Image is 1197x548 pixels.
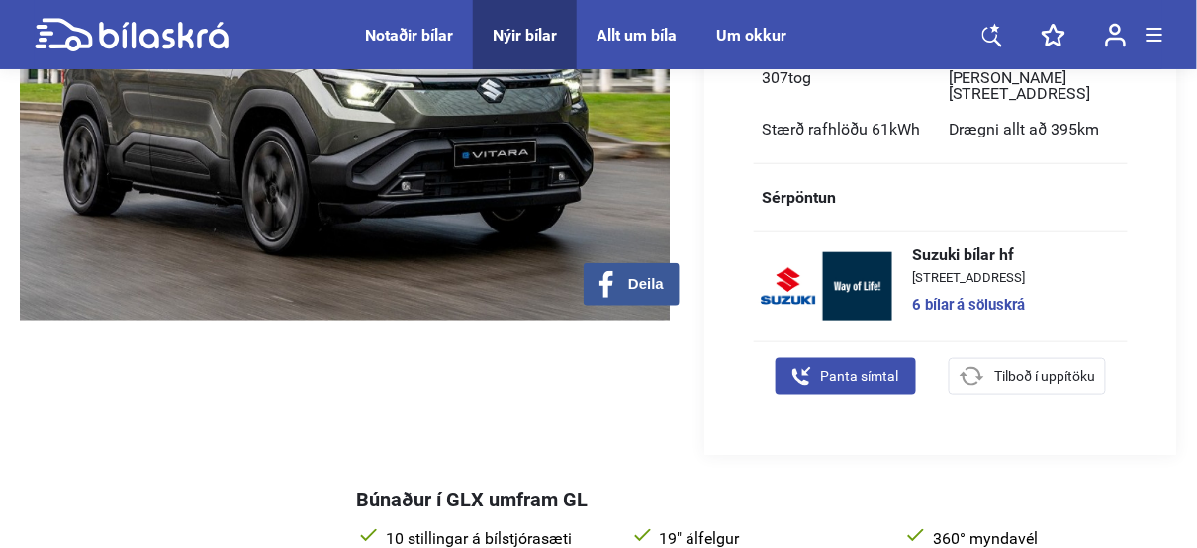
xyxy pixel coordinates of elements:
div: Sérpöntun [754,180,941,216]
span: Stærð rafhlöðu 61 [762,120,920,138]
span: Búnaður í GLX umfram GL [356,488,588,511]
a: Nýir bílar [493,26,557,45]
span: Suzuki bílar hf [912,247,1026,263]
span: [STREET_ADDRESS] [912,271,1026,284]
span: [PERSON_NAME][STREET_ADDRESS] [949,68,1091,103]
span: kWh [889,120,920,138]
a: Allt um bíla [597,26,677,45]
span: tog [788,68,811,87]
a: Notaðir bílar [365,26,453,45]
span: Tilboð í uppítöku [994,366,1095,387]
span: Panta símtal [821,366,899,387]
span: Drægni allt að 395 [949,120,1100,138]
span: km [1078,120,1100,138]
span: 307 [762,68,811,87]
a: Um okkur [716,26,786,45]
button: Deila [584,263,680,306]
img: user-login.svg [1105,23,1127,47]
span: Deila [628,275,664,293]
a: 6 bílar á söluskrá [912,298,1026,313]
